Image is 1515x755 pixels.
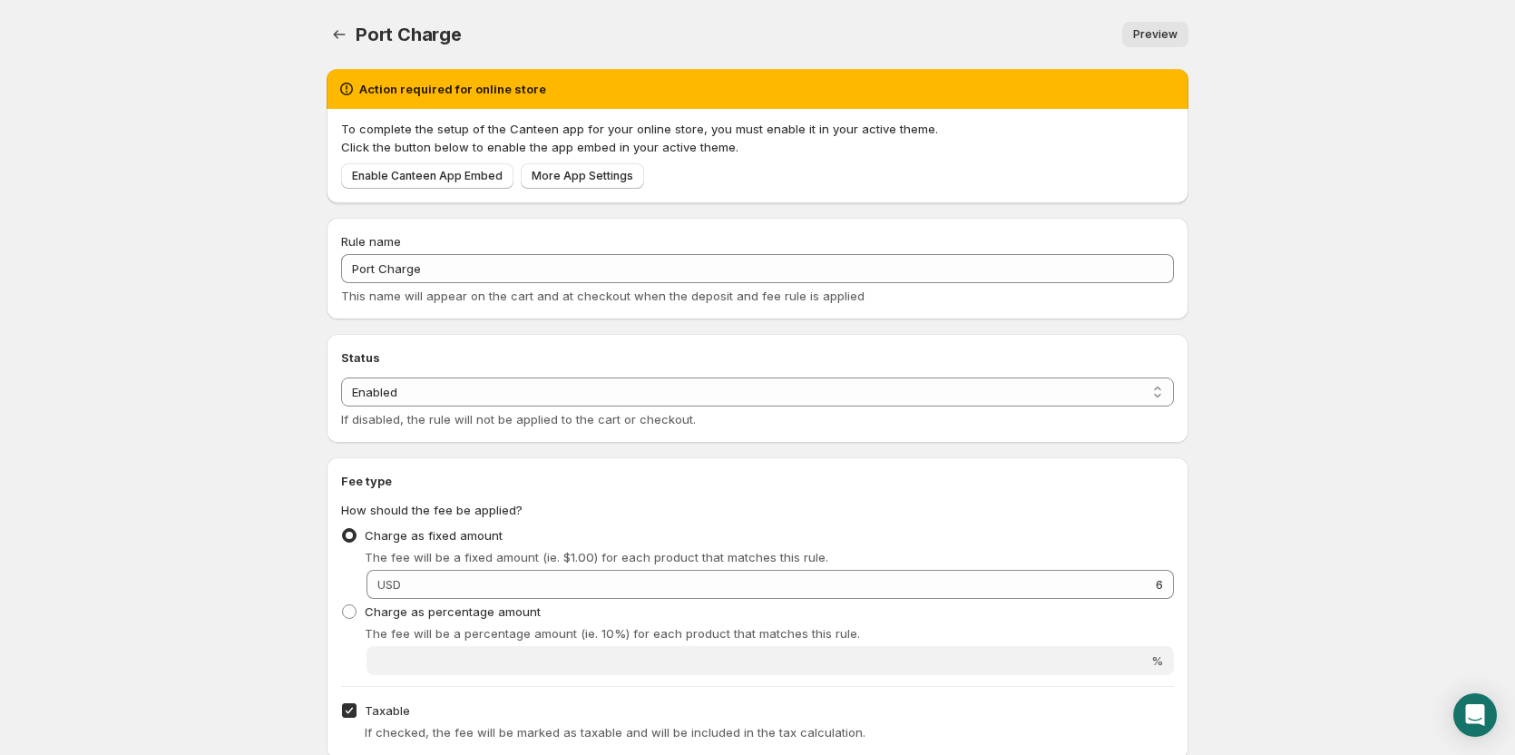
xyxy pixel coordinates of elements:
[341,412,696,427] span: If disabled, the rule will not be applied to the cart or checkout.
[352,169,503,183] span: Enable Canteen App Embed
[341,120,1174,138] p: To complete the setup of the Canteen app for your online store, you must enable it in your active...
[365,725,865,740] span: If checked, the fee will be marked as taxable and will be included in the tax calculation.
[365,528,503,543] span: Charge as fixed amount
[365,703,410,718] span: Taxable
[365,624,1174,642] p: The fee will be a percentage amount (ie. 10%) for each product that matches this rule.
[532,169,633,183] span: More App Settings
[341,503,523,517] span: How should the fee be applied?
[327,22,352,47] button: Settings
[341,163,513,189] a: Enable Canteen App Embed
[341,234,401,249] span: Rule name
[341,138,1174,156] p: Click the button below to enable the app embed in your active theme.
[341,289,865,303] span: This name will appear on the cart and at checkout when the deposit and fee rule is applied
[1133,27,1178,42] span: Preview
[356,24,462,45] span: Port Charge
[1151,653,1163,668] span: %
[341,348,1174,367] h2: Status
[359,80,546,98] h2: Action required for online store
[377,577,401,592] span: USD
[521,163,644,189] a: More App Settings
[1453,693,1497,737] div: Open Intercom Messenger
[341,472,1174,490] h2: Fee type
[1122,22,1188,47] a: Preview
[365,604,541,619] span: Charge as percentage amount
[365,550,828,564] span: The fee will be a fixed amount (ie. $1.00) for each product that matches this rule.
